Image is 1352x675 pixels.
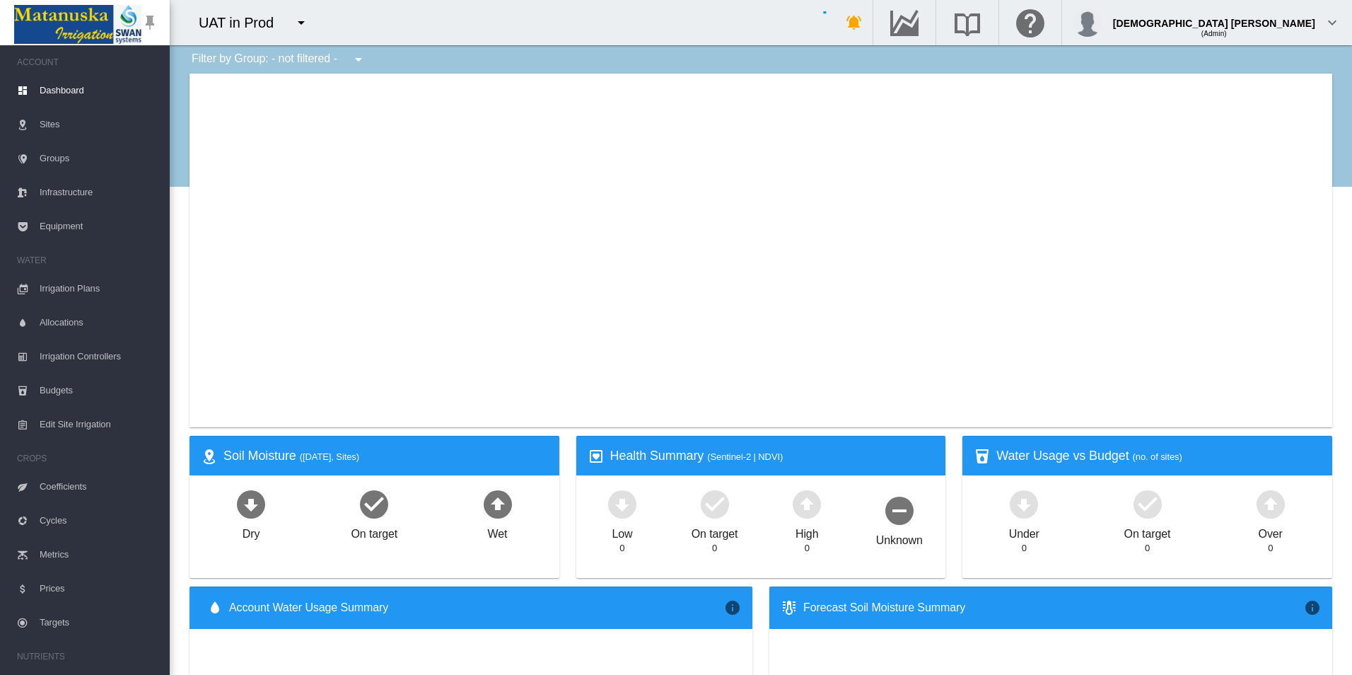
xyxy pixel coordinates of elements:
div: Soil Moisture [223,447,548,465]
span: NUTRIENTS [17,645,158,668]
div: On target [1124,521,1171,542]
span: Cycles [40,504,158,538]
div: High [796,521,819,542]
md-icon: icon-arrow-down-bold-circle [605,487,639,521]
div: 0 [1145,542,1150,555]
div: Filter by Group: - not filtered - [181,45,377,74]
md-icon: icon-arrow-down-bold-circle [1007,487,1041,521]
md-icon: icon-checkbox-marked-circle [357,487,391,521]
span: Targets [40,606,158,640]
md-icon: icon-thermometer-lines [781,599,798,616]
div: [DEMOGRAPHIC_DATA] [PERSON_NAME] [1113,11,1315,25]
md-icon: icon-checkbox-marked-circle [698,487,732,521]
div: Forecast Soil Moisture Summary [803,600,1304,616]
div: Over [1259,521,1283,542]
span: ACCOUNT [17,51,158,74]
md-icon: icon-heart-box-outline [588,448,605,465]
span: WATER [17,249,158,272]
span: Coefficients [40,470,158,504]
md-icon: icon-menu-down [350,51,367,68]
md-icon: icon-checkbox-marked-circle [1131,487,1165,521]
div: On target [351,521,397,542]
span: ([DATE], Sites) [300,451,359,462]
span: CROPS [17,447,158,470]
div: 0 [1022,542,1027,555]
md-icon: icon-water [206,599,223,616]
md-icon: icon-map-marker-radius [201,448,218,465]
div: 0 [1268,542,1273,555]
span: Allocations [40,306,158,340]
md-icon: Click here for help [1013,14,1047,31]
span: Prices [40,572,158,606]
md-icon: icon-cup-water [974,448,991,465]
span: Budgets [40,374,158,408]
span: Irrigation Controllers [40,340,158,374]
md-icon: Search the knowledge base [950,14,984,31]
span: Metrics [40,538,158,572]
span: Edit Site Irrigation [40,408,158,442]
md-icon: Go to the Data Hub [887,14,921,31]
div: 0 [712,542,717,555]
md-icon: icon-bell-ring [846,14,863,31]
md-icon: icon-chevron-down [1324,14,1341,31]
md-icon: icon-arrow-up-bold-circle [790,487,824,521]
div: 0 [619,542,624,555]
div: Unknown [876,527,923,548]
span: Groups [40,142,158,175]
md-icon: icon-information [1304,599,1321,616]
span: Infrastructure [40,175,158,209]
div: Health Summary [610,447,935,465]
span: (no. of sites) [1133,451,1182,462]
md-icon: icon-information [724,599,741,616]
md-icon: icon-menu-down [293,14,310,31]
button: icon-menu-down [344,45,373,74]
span: Account Water Usage Summary [229,600,724,616]
div: Water Usage vs Budget [996,447,1321,465]
md-icon: icon-minus-circle [882,493,916,527]
button: icon-menu-down [287,8,315,37]
div: 0 [805,542,810,555]
span: (Sentinel-2 | NDVI) [707,451,783,462]
span: Irrigation Plans [40,272,158,306]
div: UAT in Prod [199,13,286,33]
md-icon: icon-pin [141,14,158,31]
div: Wet [488,521,508,542]
button: icon-bell-ring [840,8,868,37]
span: Dashboard [40,74,158,108]
div: Low [612,521,632,542]
div: Dry [243,521,260,542]
span: Equipment [40,209,158,243]
md-icon: icon-arrow-up-bold-circle [481,487,515,521]
div: Under [1009,521,1039,542]
md-icon: icon-arrow-down-bold-circle [234,487,268,521]
span: Sites [40,108,158,142]
img: profile.jpg [1073,8,1102,37]
md-icon: icon-arrow-up-bold-circle [1254,487,1288,521]
span: (Admin) [1201,30,1227,37]
div: On target [692,521,738,542]
img: Matanuska_LOGO.png [14,5,141,44]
